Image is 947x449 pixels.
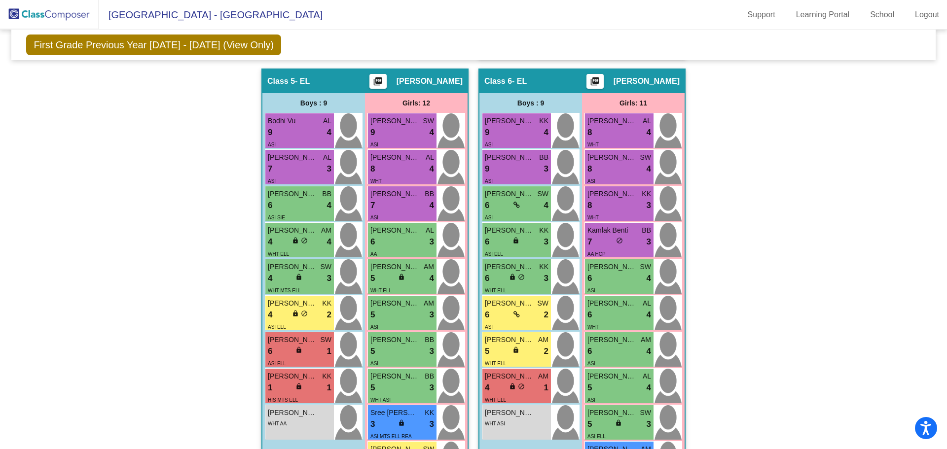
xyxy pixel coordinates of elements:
div: Boys : 9 [262,93,365,113]
span: First Grade Previous Year [DATE] - [DATE] (View Only) [26,35,281,55]
span: KK [322,371,331,381]
span: WHT ASI [485,421,505,426]
span: [PERSON_NAME] [587,298,637,309]
span: 5 [587,381,592,394]
span: WHT ELL [268,251,289,257]
span: BB [539,152,548,163]
span: 3 [430,381,434,394]
span: 3 [430,236,434,248]
span: HIS MTS ELL [268,397,298,403]
span: 6 [370,236,375,248]
span: 1 [544,381,548,394]
span: AL [426,225,434,236]
span: 3 [647,199,651,212]
span: - EL [512,76,527,86]
span: [PERSON_NAME] [370,335,420,345]
span: lock [295,274,302,280]
span: 5 [370,272,375,285]
span: ASI ELL [268,324,286,330]
span: 9 [485,126,489,139]
span: 3 [370,418,375,431]
span: SW [537,298,548,309]
span: do_not_disturb_alt [301,237,308,244]
span: ASI [587,178,595,184]
span: WHT ELL [485,397,506,403]
span: 2 [544,309,548,321]
span: ASI [485,142,493,147]
span: Sree [PERSON_NAME] [370,408,420,418]
span: AL [323,152,331,163]
span: ASI ELL [587,434,606,439]
span: 4 [647,272,651,285]
a: Logout [907,7,947,23]
span: Class 5 [267,76,295,86]
span: AL [643,116,651,126]
span: [PERSON_NAME] [PERSON_NAME] [587,408,637,418]
span: [GEOGRAPHIC_DATA] - [GEOGRAPHIC_DATA] [99,7,323,23]
span: 8 [370,163,375,175]
span: WHT MTS ELL [268,288,301,293]
div: Girls: 11 [582,93,685,113]
span: [PERSON_NAME] [485,262,534,272]
span: AM [424,262,434,272]
span: [PERSON_NAME] Allu [587,371,637,381]
span: AL [643,298,651,309]
span: ASI [370,215,378,220]
span: SW [537,189,548,199]
span: do_not_disturb_alt [518,383,525,390]
span: [PERSON_NAME] [268,225,317,236]
span: 3 [647,418,651,431]
span: [PERSON_NAME] [485,152,534,163]
span: 4 [430,272,434,285]
span: 4 [430,126,434,139]
span: 5 [370,381,375,394]
span: lock [295,346,302,353]
span: 7 [587,236,592,248]
span: 4 [647,163,651,175]
span: 4 [647,126,651,139]
span: 6 [587,272,592,285]
span: [PERSON_NAME] [PERSON_NAME] [268,408,317,418]
span: do_not_disturb_alt [616,237,623,244]
span: ASI [370,361,378,366]
span: KK [539,116,548,126]
span: AL [323,116,331,126]
span: 9 [268,126,272,139]
span: [PERSON_NAME] [485,298,534,309]
span: WHT [587,142,599,147]
button: Print Students Details [369,74,387,89]
span: ASI [268,178,276,184]
span: SW [320,262,331,272]
span: AM [424,298,434,309]
span: 5 [587,418,592,431]
span: [PERSON_NAME] [485,408,534,418]
span: 3 [430,345,434,358]
span: 4 [647,309,651,321]
span: 4 [327,126,331,139]
span: 4 [544,199,548,212]
span: 4 [430,199,434,212]
span: [PERSON_NAME] [370,116,420,126]
span: 1 [327,381,331,394]
span: 6 [268,345,272,358]
span: 6 [485,309,489,321]
span: 3 [544,163,548,175]
span: WHT ELL [485,361,506,366]
span: [PERSON_NAME] [268,189,317,199]
span: 8 [587,199,592,212]
span: AM [641,335,651,345]
span: WHT ELL [370,288,392,293]
span: SW [640,152,651,163]
span: AL [643,371,651,381]
span: lock [292,237,299,244]
span: lock [509,274,516,280]
span: - EL [295,76,310,86]
span: 1 [268,381,272,394]
span: 6 [485,236,489,248]
span: 4 [647,345,651,358]
span: 2 [327,309,331,321]
span: [PERSON_NAME] [485,116,534,126]
span: 6 [485,199,489,212]
mat-icon: picture_as_pdf [372,76,384,90]
mat-icon: picture_as_pdf [589,76,601,90]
